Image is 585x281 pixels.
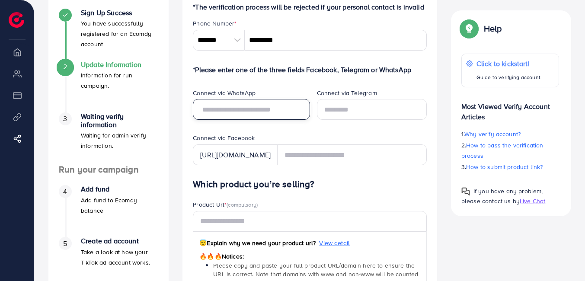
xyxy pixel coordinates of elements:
[48,9,169,61] li: Sign Up Success
[63,114,67,124] span: 3
[81,195,158,216] p: Add fund to Ecomdy balance
[193,2,427,12] p: *The verification process will be rejected if your personal contact is invalid
[461,162,559,172] p: 3.
[48,61,169,112] li: Update Information
[81,237,158,245] h4: Create ad account
[63,239,67,249] span: 5
[461,187,543,205] span: If you have any problem, please contact us by
[461,129,559,139] p: 1.
[317,89,377,97] label: Connect via Telegram
[193,144,278,165] div: [URL][DOMAIN_NAME]
[464,130,521,138] span: Why verify account?
[476,58,540,69] p: Click to kickstart!
[461,140,559,161] p: 2.
[461,94,559,122] p: Most Viewed Verify Account Articles
[461,141,543,160] span: How to pass the verification process
[81,61,158,69] h4: Update Information
[199,239,207,247] span: 😇
[81,247,158,268] p: Take a look at how your TikTok ad account works.
[461,21,477,36] img: Popup guide
[193,200,258,209] label: Product Url
[476,72,540,83] p: Guide to verifying account
[193,179,427,190] h4: Which product you’re selling?
[193,134,255,142] label: Connect via Facebook
[63,62,67,72] span: 2
[48,164,169,175] h4: Run your campaign
[9,12,24,28] img: logo
[81,130,158,151] p: Waiting for admin verify information.
[193,19,237,28] label: Phone Number
[227,201,258,208] span: (compulsory)
[81,70,158,91] p: Information for run campaign.
[199,239,316,247] span: Explain why we need your product url?
[193,89,256,97] label: Connect via WhatsApp
[199,252,244,261] span: Notices:
[548,242,579,275] iframe: Chat
[81,112,158,129] h4: Waiting verify information
[81,18,158,49] p: You have successfully registered for an Ecomdy account
[63,187,67,197] span: 4
[319,239,350,247] span: View detail
[48,112,169,164] li: Waiting verify information
[199,252,221,261] span: 🔥🔥🔥
[484,23,502,34] p: Help
[81,185,158,193] h4: Add fund
[81,9,158,17] h4: Sign Up Success
[466,163,543,171] span: How to submit product link?
[520,197,545,205] span: Live Chat
[48,185,169,237] li: Add fund
[193,64,427,75] p: *Please enter one of the three fields Facebook, Telegram or WhatsApp
[461,187,470,196] img: Popup guide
